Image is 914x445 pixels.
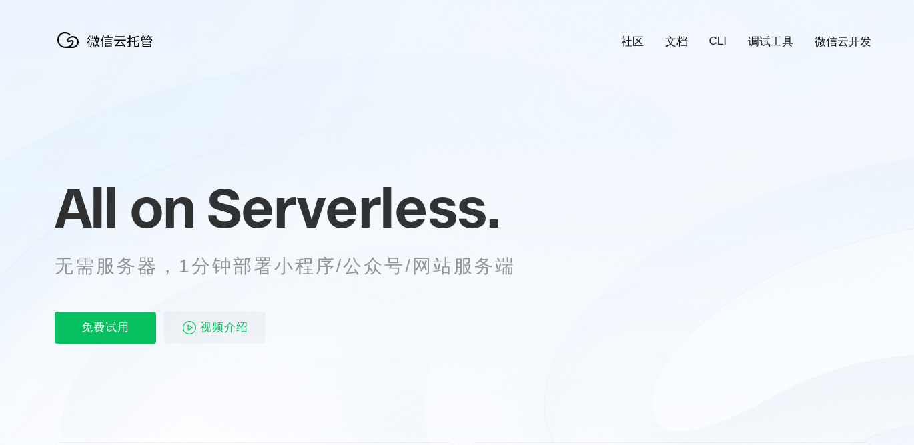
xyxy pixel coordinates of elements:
[665,34,688,49] a: 文档
[207,174,500,241] span: Serverless.
[55,44,161,55] a: 微信云托管
[200,312,248,344] span: 视频介绍
[181,320,197,336] img: video_play.svg
[621,34,644,49] a: 社区
[55,253,540,280] p: 无需服务器，1分钟部署小程序/公众号/网站服务端
[55,312,156,344] p: 免费试用
[55,174,194,241] span: All on
[815,34,871,49] a: 微信云开发
[709,35,727,48] a: CLI
[748,34,793,49] a: 调试工具
[55,27,161,53] img: 微信云托管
